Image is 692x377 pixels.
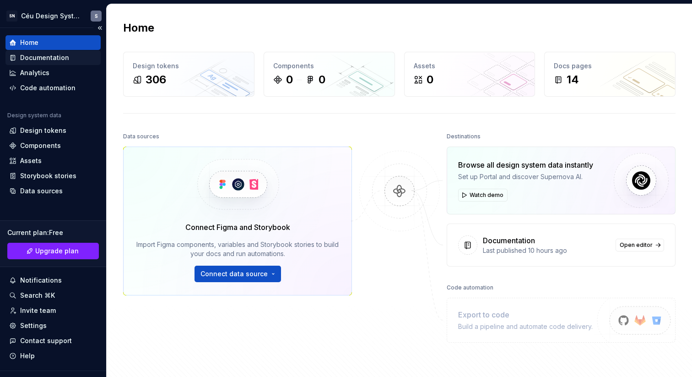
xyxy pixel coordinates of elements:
[93,22,106,34] button: Collapse sidebar
[447,130,481,143] div: Destinations
[458,189,508,202] button: Watch demo
[5,169,101,183] a: Storybook stories
[123,21,154,35] h2: Home
[20,156,42,165] div: Assets
[5,153,101,168] a: Assets
[5,318,101,333] a: Settings
[319,72,325,87] div: 0
[20,291,55,300] div: Search ⌘K
[5,50,101,65] a: Documentation
[286,72,293,87] div: 0
[5,123,101,138] a: Design tokens
[20,126,66,135] div: Design tokens
[2,6,104,26] button: SNCéu Design SystemS
[273,61,385,71] div: Components
[136,240,339,258] div: Import Figma components, variables and Storybook stories to build your docs and run automations.
[5,35,101,50] a: Home
[123,130,159,143] div: Data sources
[20,83,76,93] div: Code automation
[5,303,101,318] a: Invite team
[20,171,76,180] div: Storybook stories
[5,184,101,198] a: Data sources
[458,159,593,170] div: Browse all design system data instantly
[20,186,63,196] div: Data sources
[458,172,593,181] div: Set up Portal and discover Supernova AI.
[21,11,80,21] div: Céu Design System
[404,52,535,97] a: Assets0
[185,222,290,233] div: Connect Figma and Storybook
[616,239,664,251] a: Open editor
[7,243,99,259] a: Upgrade plan
[470,191,503,199] span: Watch demo
[20,141,61,150] div: Components
[195,266,281,282] button: Connect data source
[20,276,62,285] div: Notifications
[554,61,666,71] div: Docs pages
[133,61,245,71] div: Design tokens
[483,235,535,246] div: Documentation
[483,246,610,255] div: Last published 10 hours ago
[567,72,579,87] div: 14
[5,66,101,80] a: Analytics
[146,72,166,87] div: 306
[20,321,47,330] div: Settings
[95,12,98,20] div: S
[200,269,268,279] span: Connect data source
[5,81,101,95] a: Code automation
[7,112,61,119] div: Design system data
[5,349,101,363] button: Help
[264,52,395,97] a: Components00
[123,52,254,97] a: Design tokens306
[427,72,433,87] div: 0
[5,288,101,303] button: Search ⌘K
[5,333,101,348] button: Contact support
[20,351,35,361] div: Help
[20,68,49,77] div: Analytics
[6,11,17,22] div: SN
[5,138,101,153] a: Components
[458,309,593,320] div: Export to code
[620,241,653,249] span: Open editor
[414,61,526,71] div: Assets
[458,322,593,331] div: Build a pipeline and automate code delivery.
[20,38,38,47] div: Home
[447,281,493,294] div: Code automation
[20,336,72,345] div: Contact support
[7,228,99,237] div: Current plan : Free
[20,306,56,315] div: Invite team
[35,246,79,256] span: Upgrade plan
[5,273,101,288] button: Notifications
[20,53,69,62] div: Documentation
[544,52,676,97] a: Docs pages14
